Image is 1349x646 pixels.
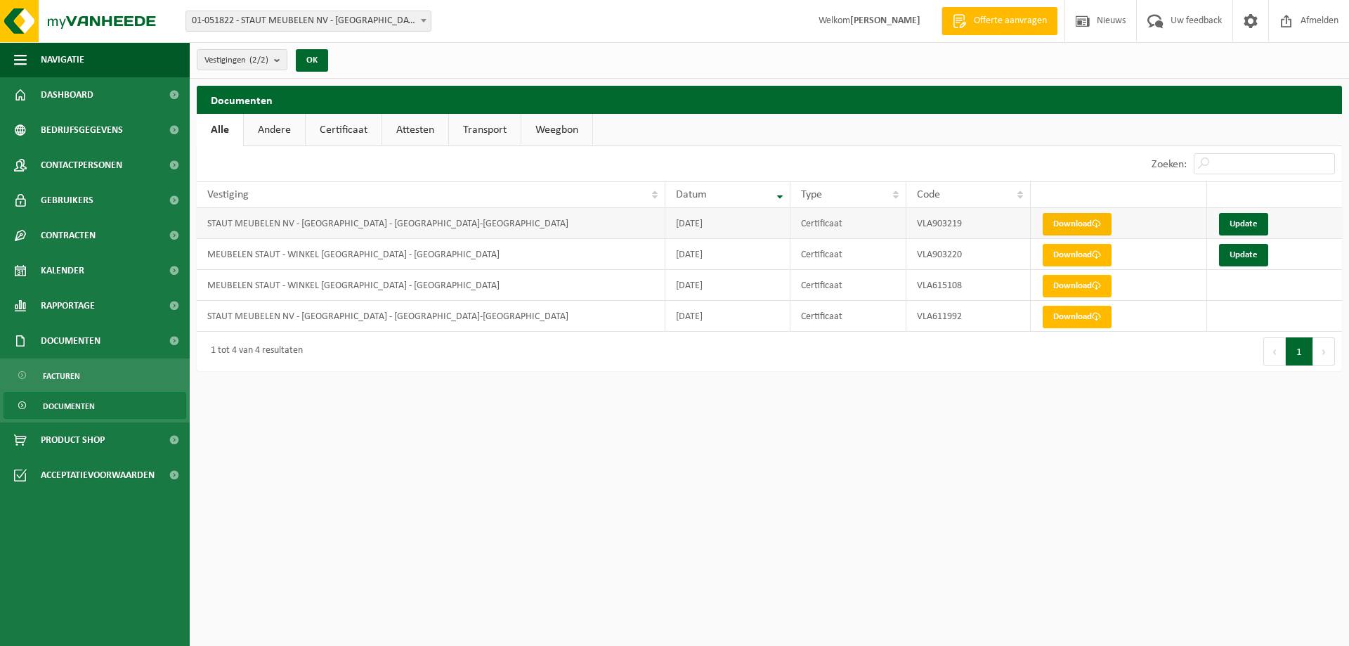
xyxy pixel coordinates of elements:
span: Vestigingen [204,50,268,71]
a: Download [1043,275,1112,297]
span: Documenten [41,323,100,358]
span: Datum [676,189,707,200]
span: Gebruikers [41,183,93,218]
td: Certificaat [790,208,906,239]
td: [DATE] [665,239,790,270]
span: Bedrijfsgegevens [41,112,123,148]
a: Download [1043,213,1112,235]
a: Update [1219,213,1268,235]
a: Offerte aanvragen [941,7,1057,35]
span: Kalender [41,253,84,288]
strong: [PERSON_NAME] [850,15,920,26]
button: OK [296,49,328,72]
a: Weegbon [521,114,592,146]
a: Andere [244,114,305,146]
a: Certificaat [306,114,382,146]
span: Navigatie [41,42,84,77]
td: [DATE] [665,270,790,301]
span: Documenten [43,393,95,420]
span: Dashboard [41,77,93,112]
td: VLA903219 [906,208,1030,239]
span: 01-051822 - STAUT MEUBELEN NV - PARADISIO - NIEUWKERKEN-WAAS [186,11,431,31]
a: Download [1043,306,1112,328]
h2: Documenten [197,86,1342,113]
td: STAUT MEUBELEN NV - [GEOGRAPHIC_DATA] - [GEOGRAPHIC_DATA]-[GEOGRAPHIC_DATA] [197,208,665,239]
td: Certificaat [790,301,906,332]
span: Vestiging [207,189,249,200]
td: MEUBELEN STAUT - WINKEL [GEOGRAPHIC_DATA] - [GEOGRAPHIC_DATA] [197,239,665,270]
td: MEUBELEN STAUT - WINKEL [GEOGRAPHIC_DATA] - [GEOGRAPHIC_DATA] [197,270,665,301]
span: Contactpersonen [41,148,122,183]
span: Acceptatievoorwaarden [41,458,155,493]
count: (2/2) [249,56,268,65]
td: STAUT MEUBELEN NV - [GEOGRAPHIC_DATA] - [GEOGRAPHIC_DATA]-[GEOGRAPHIC_DATA] [197,301,665,332]
td: [DATE] [665,208,790,239]
td: VLA903220 [906,239,1030,270]
a: Alle [197,114,243,146]
button: 1 [1286,337,1313,366]
a: Documenten [4,392,186,419]
td: Certificaat [790,270,906,301]
span: 01-051822 - STAUT MEUBELEN NV - PARADISIO - NIEUWKERKEN-WAAS [185,11,431,32]
td: VLA611992 [906,301,1030,332]
a: Attesten [382,114,448,146]
a: Download [1043,244,1112,266]
span: Rapportage [41,288,95,323]
span: Code [917,189,940,200]
span: Contracten [41,218,96,253]
a: Facturen [4,362,186,389]
td: VLA615108 [906,270,1030,301]
span: Offerte aanvragen [970,14,1050,28]
button: Vestigingen(2/2) [197,49,287,70]
div: 1 tot 4 van 4 resultaten [204,339,303,364]
span: Type [801,189,822,200]
button: Previous [1263,337,1286,366]
td: Certificaat [790,239,906,270]
a: Update [1219,244,1268,266]
span: Facturen [43,363,80,389]
label: Zoeken: [1152,159,1187,170]
td: [DATE] [665,301,790,332]
button: Next [1313,337,1335,366]
a: Transport [449,114,521,146]
span: Product Shop [41,422,105,458]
